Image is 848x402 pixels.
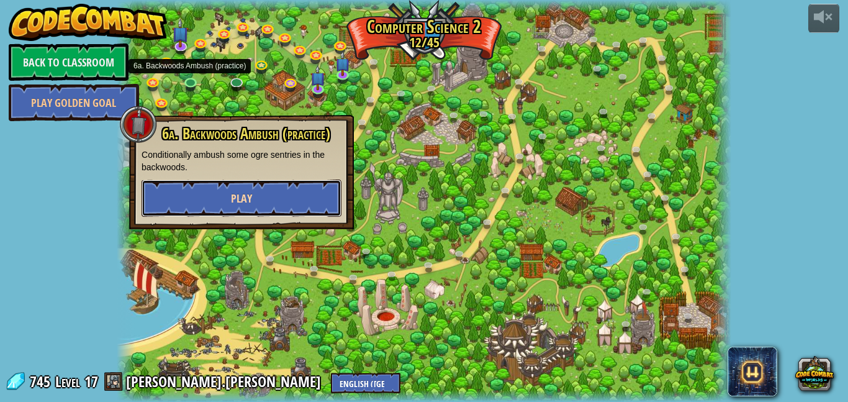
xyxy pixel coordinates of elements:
[9,43,129,81] a: Back to Classroom
[162,123,330,144] span: 6a. Backwoods Ambush (practice)
[30,372,54,391] span: 745
[172,19,189,47] img: level-banner-unstarted-subscriber.png
[126,372,325,391] a: [PERSON_NAME].[PERSON_NAME]
[142,148,341,173] p: Conditionally ambush some ogre sentries in the backwoods.
[353,22,368,47] img: level-banner-started.png
[335,51,350,76] img: level-banner-unstarted-subscriber.png
[231,191,252,206] span: Play
[55,372,80,392] span: Level
[142,180,341,217] button: Play
[310,65,325,90] img: level-banner-unstarted-subscriber.png
[9,4,168,41] img: CodeCombat - Learn how to code by playing a game
[808,4,839,33] button: Adjust volume
[84,372,98,391] span: 17
[9,84,139,121] a: Play Golden Goal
